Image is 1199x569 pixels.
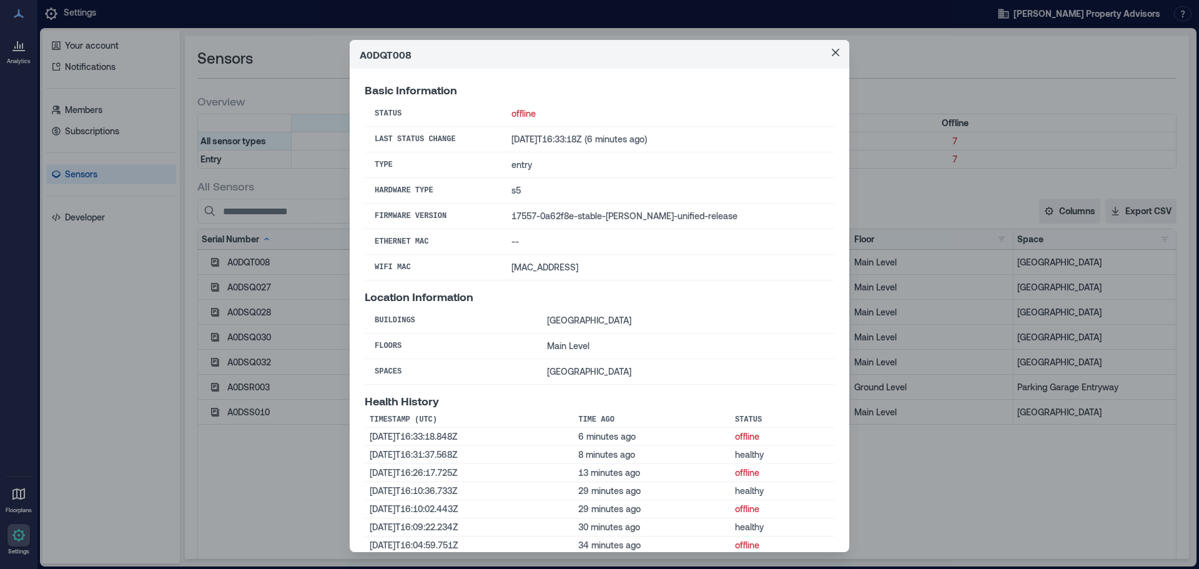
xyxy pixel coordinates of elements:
[365,101,501,127] th: Status
[365,178,501,204] th: Hardware Type
[537,334,834,359] td: Main Level
[826,42,846,62] button: Close
[573,500,730,518] td: 29 minutes ago
[573,482,730,500] td: 29 minutes ago
[501,178,834,204] td: s5
[730,500,834,518] td: offline
[501,152,834,178] td: entry
[537,359,834,385] td: [GEOGRAPHIC_DATA]
[365,84,834,96] p: Basic Information
[365,446,573,464] td: [DATE]T16:31:37.568Z
[730,428,834,446] td: offline
[365,229,501,255] th: Ethernet MAC
[730,537,834,555] td: offline
[365,308,537,334] th: Buildings
[730,518,834,537] td: healthy
[365,152,501,178] th: Type
[501,204,834,229] td: 17557-0a62f8e-stable-[PERSON_NAME]-unified-release
[730,446,834,464] td: healthy
[573,412,730,428] th: Time Ago
[501,101,834,127] td: offline
[501,255,834,280] td: [MAC_ADDRESS]
[501,127,834,152] td: [DATE]T16:33:18Z (6 minutes ago)
[730,482,834,500] td: healthy
[365,500,573,518] td: [DATE]T16:10:02.443Z
[365,537,573,555] td: [DATE]T16:04:59.751Z
[573,537,730,555] td: 34 minutes ago
[365,359,537,385] th: Spaces
[365,412,573,428] th: Timestamp (UTC)
[365,334,537,359] th: Floors
[730,464,834,482] td: offline
[365,395,834,407] p: Health History
[350,40,849,69] header: A0DQT008
[365,482,573,500] td: [DATE]T16:10:36.733Z
[573,446,730,464] td: 8 minutes ago
[573,518,730,537] td: 30 minutes ago
[501,229,834,255] td: --
[365,255,501,280] th: WiFi MAC
[537,308,834,334] td: [GEOGRAPHIC_DATA]
[365,127,501,152] th: Last Status Change
[365,428,573,446] td: [DATE]T16:33:18.848Z
[365,290,834,303] p: Location Information
[365,464,573,482] td: [DATE]T16:26:17.725Z
[365,204,501,229] th: Firmware Version
[365,518,573,537] td: [DATE]T16:09:22.234Z
[573,464,730,482] td: 13 minutes ago
[573,428,730,446] td: 6 minutes ago
[730,412,834,428] th: Status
